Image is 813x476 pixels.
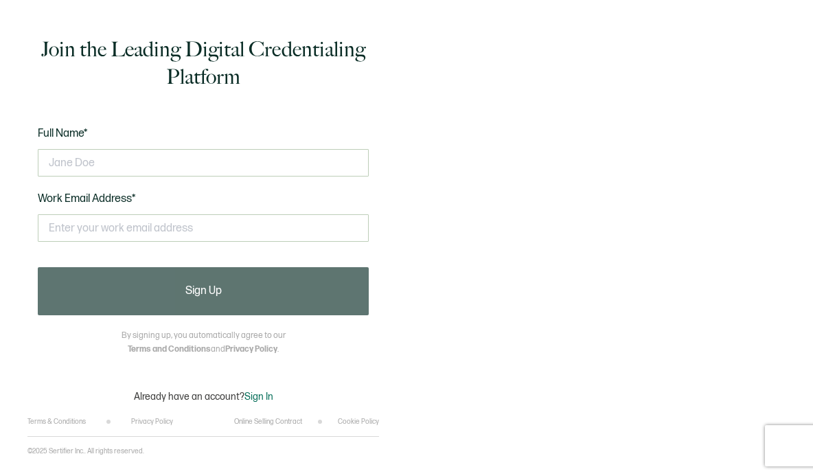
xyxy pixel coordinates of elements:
[128,344,211,354] a: Terms and Conditions
[38,127,88,140] span: Full Name*
[225,344,277,354] a: Privacy Policy
[185,286,222,297] span: Sign Up
[38,36,369,91] h1: Join the Leading Digital Credentialing Platform
[134,391,273,403] p: Already have an account?
[38,267,369,315] button: Sign Up
[27,418,86,426] a: Terms & Conditions
[27,447,144,455] p: ©2025 Sertifier Inc.. All rights reserved.
[38,214,369,242] input: Enter your work email address
[244,391,273,403] span: Sign In
[122,329,286,356] p: By signing up, you automatically agree to our and .
[38,192,136,205] span: Work Email Address*
[131,418,173,426] a: Privacy Policy
[38,149,369,177] input: Jane Doe
[234,418,302,426] a: Online Selling Contract
[338,418,379,426] a: Cookie Policy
